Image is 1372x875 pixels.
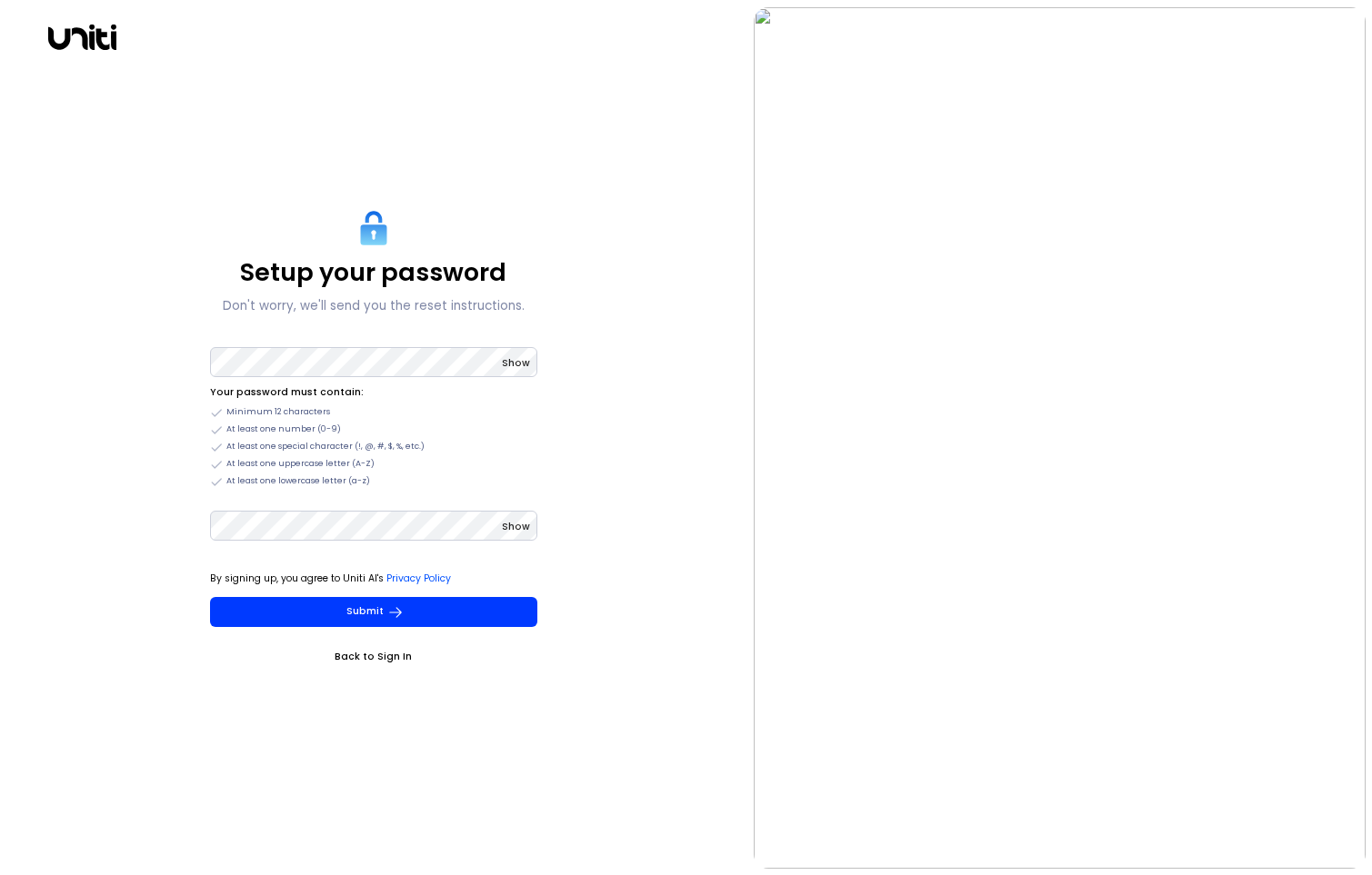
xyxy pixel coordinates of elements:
span: At least one number (0-9) [226,423,341,436]
img: auth-hero.png [754,7,1365,869]
li: Your password must contain: [210,383,537,402]
p: By signing up, you agree to Uniti AI's [210,570,537,588]
button: Show [502,354,530,373]
span: At least one special character (!, @, #, $, %, etc.) [226,441,425,453]
span: At least one lowercase letter (a-z) [226,475,370,488]
a: Back to Sign In [210,648,537,666]
p: Don't worry, we'll send you the reset instructions. [223,295,525,317]
a: Privacy Policy [386,572,451,585]
p: Setup your password [240,257,506,287]
span: Minimum 12 characters [226,406,330,419]
span: Show [502,520,530,533]
button: Show [502,518,530,536]
span: At least one uppercase letter (A-Z) [226,458,375,471]
span: Show [502,356,530,370]
button: Submit [210,597,537,627]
